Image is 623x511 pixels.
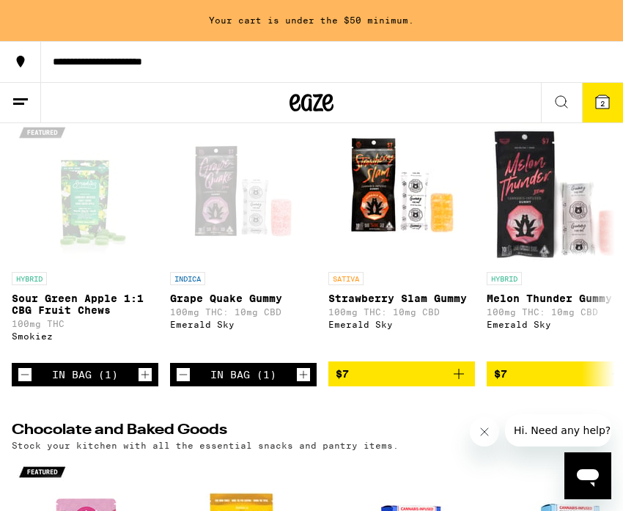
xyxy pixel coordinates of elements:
[170,293,317,304] p: Grape Quake Gummy
[12,319,158,328] p: 100mg THC
[12,331,158,341] div: Smokiez
[564,452,611,499] iframe: Button to launch messaging window
[296,367,311,382] button: Increment
[18,367,32,382] button: Decrement
[505,414,611,446] iframe: Message from company
[138,367,152,382] button: Increment
[12,118,158,363] a: Open page for Sour Green Apple 1:1 CBG Fruit Chews from Smokiez
[600,99,605,108] span: 2
[328,293,475,304] p: Strawberry Slam Gummy
[328,118,475,361] a: Open page for Strawberry Slam Gummy from Emerald Sky
[210,369,276,381] div: In Bag (1)
[328,118,475,265] img: Emerald Sky - Strawberry Slam Gummy
[12,423,539,441] h2: Chocolate and Baked Goods
[328,320,475,329] div: Emerald Sky
[176,367,191,382] button: Decrement
[12,293,158,316] p: Sour Green Apple 1:1 CBG Fruit Chews
[170,320,317,329] div: Emerald Sky
[170,272,205,285] p: INDICA
[52,369,118,381] div: In Bag (1)
[470,417,499,446] iframe: Close message
[328,272,364,285] p: SATIVA
[487,272,522,285] p: HYBRID
[170,118,317,363] a: Open page for Grape Quake Gummy from Emerald Sky
[170,307,317,317] p: 100mg THC: 10mg CBD
[12,441,399,450] p: Stock your kitchen with all the essential snacks and pantry items.
[12,272,47,285] p: HYBRID
[336,368,349,380] span: $7
[328,307,475,317] p: 100mg THC: 10mg CBD
[328,361,475,386] button: Add to bag
[582,83,623,122] button: 2
[494,368,507,380] span: $7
